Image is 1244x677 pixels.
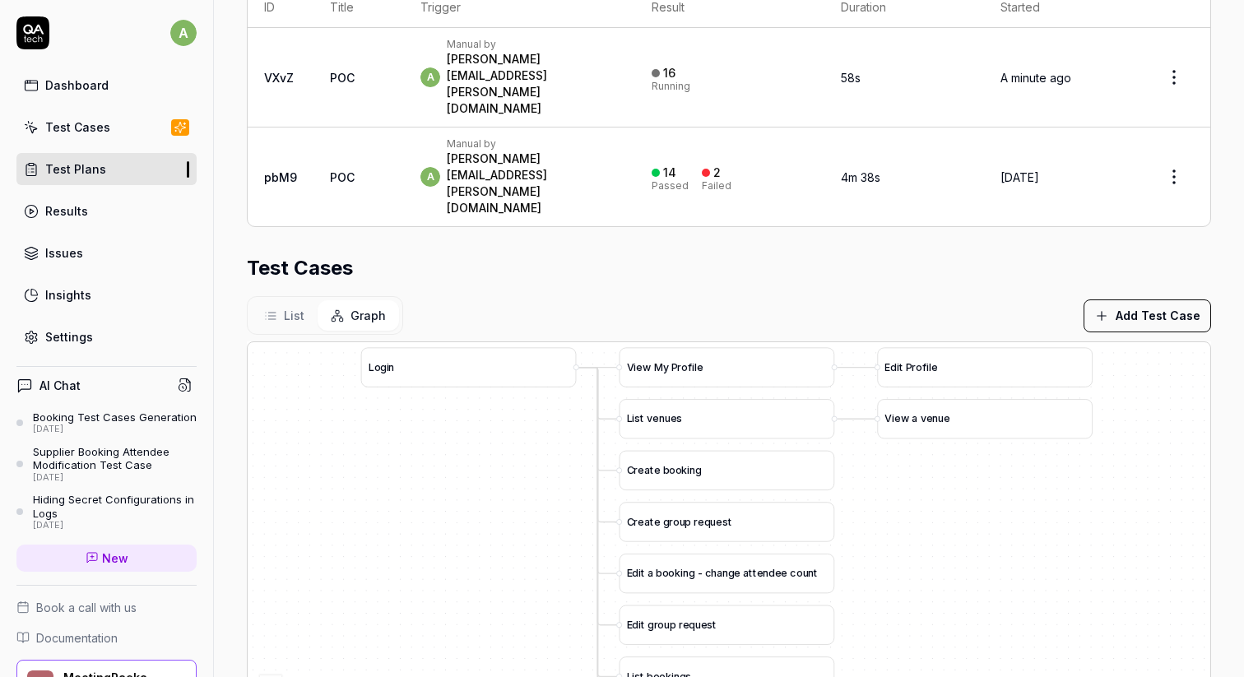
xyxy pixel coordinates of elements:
span: a [644,516,650,527]
span: s [676,412,682,424]
span: i [632,412,634,424]
span: k [681,464,687,475]
span: Graph [350,307,386,324]
a: New [16,545,197,572]
span: d [768,567,775,578]
span: r [912,361,916,373]
span: y [663,361,669,373]
span: C [627,464,634,475]
a: Listvenues [620,399,835,438]
div: EditProfile [877,348,1093,387]
span: t [650,464,654,475]
span: k [675,567,680,578]
a: Test Cases [16,111,197,143]
span: n [388,361,394,373]
span: t [899,361,903,373]
span: u [695,619,701,630]
span: s [634,412,640,424]
div: [PERSON_NAME][EMAIL_ADDRESS][PERSON_NAME][DOMAIN_NAME] [447,51,618,117]
span: o [657,619,664,630]
span: i [687,464,689,475]
div: Booking Test Cases Generation [33,410,197,424]
span: s [707,619,713,630]
span: n [722,567,728,578]
span: P [906,361,912,373]
h4: AI Chat [39,377,81,394]
button: List [251,300,318,331]
div: [DATE] [33,520,197,531]
div: Manual by [447,38,618,51]
span: i [638,619,641,630]
span: e [638,516,644,527]
span: f [688,361,693,373]
div: 14 [663,165,676,180]
span: t [749,567,753,578]
button: Add Test Case [1084,299,1211,332]
a: Hiding Secret Configurations in Logs[DATE] [16,493,197,531]
span: t [753,567,757,578]
span: r [677,361,681,373]
a: Test Plans [16,153,197,185]
span: n [659,412,665,424]
time: A minute ago [1000,71,1071,85]
span: q [704,516,711,527]
div: Dashboard [45,77,109,94]
span: u [803,567,809,578]
span: a [420,67,440,87]
span: d [632,619,638,630]
a: Settings [16,321,197,353]
span: o [675,464,682,475]
span: r [669,516,673,527]
span: g [695,464,702,475]
span: a [717,567,722,578]
a: Editabooking-changeattendeecount [620,554,835,593]
span: e [757,567,764,578]
a: Viewavenue [877,399,1093,438]
span: t [650,516,654,527]
div: Manual by [447,137,618,151]
span: g [648,619,654,630]
span: c [705,567,712,578]
span: e [781,567,787,578]
span: i [892,412,894,424]
div: 16 [663,66,675,81]
span: e [638,464,644,475]
span: - [698,567,703,578]
a: Book a call with us [16,599,197,616]
span: E [884,361,890,373]
span: E [627,567,633,578]
a: Dashboard [16,69,197,101]
span: f [922,361,927,373]
a: pbM9 [264,170,297,184]
span: r [679,619,683,630]
span: t [814,567,818,578]
span: a [644,464,650,475]
span: q [689,619,695,630]
span: Documentation [36,629,118,647]
div: Supplier Booking Attendee Modification Test Case [33,445,197,472]
span: b [656,567,662,578]
button: a [170,16,197,49]
div: ViewMyProfile [620,348,835,387]
span: p [670,619,676,630]
a: Booking Test Cases Generation[DATE] [16,410,197,435]
a: Createbooking [620,451,835,490]
span: e [698,516,704,527]
div: Settings [45,328,93,345]
div: [DATE] [33,424,197,435]
span: h [711,567,717,578]
span: L [369,361,374,373]
span: o [669,464,675,475]
span: w [643,361,651,373]
a: Supplier Booking Attendee Modification Test Case[DATE] [16,445,197,483]
a: Documentation [16,629,197,647]
span: o [796,567,803,578]
span: n [689,464,695,475]
div: 2 [713,165,721,180]
div: Passed [652,181,689,191]
span: V [627,361,634,373]
span: e [697,361,703,373]
span: e [636,361,643,373]
span: s [722,516,728,527]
